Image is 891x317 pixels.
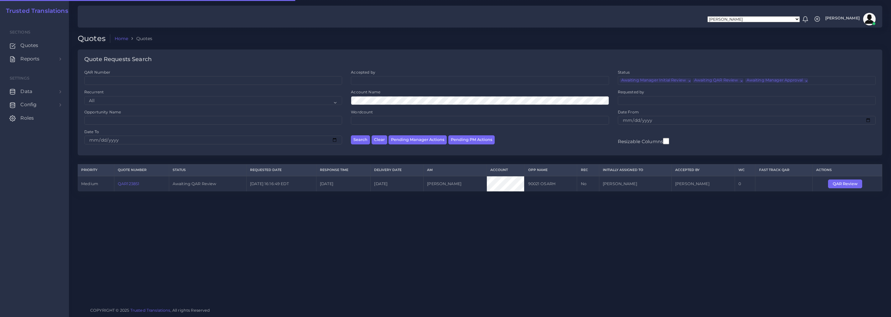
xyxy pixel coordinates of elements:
th: Response Time [316,164,370,176]
label: Wordcount [351,109,373,115]
a: Roles [5,112,64,125]
li: Awaiting Manager Initial Review [620,78,691,83]
label: Status [618,70,630,75]
th: WC [735,164,755,176]
th: Accepted by [671,164,735,176]
th: AM [424,164,487,176]
span: , All rights Reserved [170,307,210,314]
span: COPYRIGHT © 2025 [90,307,210,314]
td: Awaiting QAR Review [169,176,246,191]
span: Reports [20,55,39,62]
th: Priority [78,164,114,176]
th: Initially Assigned to [599,164,671,176]
label: QAR Number [84,70,110,75]
h2: Quotes [78,34,110,43]
a: QAR Review [828,181,867,186]
li: Quotes [128,35,152,42]
label: Recurrent [84,89,104,95]
li: Awaiting QAR Review [693,78,743,83]
th: Delivery Date [371,164,424,176]
button: Clear [372,135,387,144]
label: Requested by [618,89,644,95]
label: Date From [618,109,639,115]
label: Resizable Columns [618,137,669,145]
a: Trusted Translations [2,8,68,15]
th: Status [169,164,246,176]
td: [DATE] [316,176,370,191]
a: Data [5,85,64,98]
th: Fast Track QAR [755,164,812,176]
h4: Quote Requests Search [84,56,152,63]
span: Data [20,88,32,95]
td: [PERSON_NAME] [424,176,487,191]
a: Config [5,98,64,111]
th: Opp Name [524,164,577,176]
th: Quote Number [114,164,169,176]
span: medium [81,181,98,186]
td: 0 [735,176,755,191]
label: Accepted by [351,70,375,75]
a: Reports [5,52,64,65]
a: Home [115,35,128,42]
a: QAR123851 [118,181,139,186]
a: Quotes [5,39,64,52]
label: Date To [84,129,99,134]
button: Search [351,135,370,144]
label: Account Name [351,89,380,95]
td: [PERSON_NAME] [599,176,671,191]
span: Sections [10,30,30,34]
th: REC [577,164,599,176]
th: Actions [812,164,882,176]
td: [DATE] [371,176,424,191]
input: Resizable Columns [663,137,669,145]
span: Config [20,101,37,108]
span: Quotes [20,42,38,49]
a: Trusted Translations [130,308,170,313]
button: Pending PM Actions [448,135,495,144]
td: No [577,176,599,191]
button: Pending Manager Actions [388,135,447,144]
img: avatar [863,13,876,25]
td: 90021 OSARH [524,176,577,191]
span: Settings [10,76,29,81]
span: Roles [20,115,34,122]
a: [PERSON_NAME]avatar [822,13,878,25]
button: QAR Review [828,179,862,188]
span: [PERSON_NAME] [825,16,860,20]
td: [DATE] 16:16:49 EDT [246,176,316,191]
th: Account [487,164,524,176]
td: [PERSON_NAME] [671,176,735,191]
th: Requested Date [246,164,316,176]
label: Opportunity Name [84,109,121,115]
li: Awaiting Manager Approval [745,78,808,83]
